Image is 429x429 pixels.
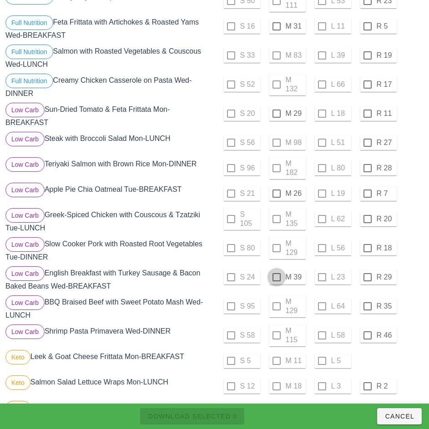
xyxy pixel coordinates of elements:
div: Salmon with Roasted Vegetables & Couscous Wed-LUNCH [4,43,215,72]
div: Leek & Goat Cheese Frittata Mon-BREAKFAST [4,348,215,374]
span: Low Carb [11,183,39,197]
div: Sun-Dried Tomato & Feta Frittata Mon-BREAKFAST [4,101,215,130]
span: Cancel [384,413,414,420]
span: Low Carb [11,296,39,309]
div: Slow Cooker Pork with Roasted Root Vegetables Tue-DINNER [4,235,215,264]
div: Creamy Chicken Casserole on Pasta Wed-DINNER [4,72,215,101]
div: Greek-Spiced Chicken with Couscous & Tzatziki Tue-LUNCH [4,206,215,235]
label: R 5 [377,22,395,31]
label: R 20 [377,214,395,224]
label: R 46 [377,331,395,340]
label: R 35 [377,302,395,311]
span: Low Carb [11,132,39,146]
label: R 17 [377,80,395,89]
div: Steak with Broccoli Salad Mon-LUNCH [4,130,215,155]
div: Apple Pie Chia Oatmeal Tue-BREAKFAST [4,181,215,206]
span: Low Carb [11,325,39,339]
label: M 29 [286,109,304,118]
div: Teriyaki Salmon with Brown Rice Mon-DINNER [4,155,215,181]
div: Shrimp Pasta Primavera Wed-DINNER [4,323,215,348]
span: Low Carb [11,158,39,171]
span: Low Carb [11,238,39,251]
div: Salmon Salad Lettuce Wraps Mon-LUNCH [4,374,215,399]
span: Low Carb [11,103,39,117]
span: Keto [11,350,25,364]
label: R 11 [377,109,395,118]
label: R 27 [377,138,395,147]
div: Creamy Mustard Ground Beef Stew with Vegetables Mon-DINNER [4,399,215,428]
label: R 19 [377,51,395,60]
label: R 7 [377,189,395,198]
div: English Breakfast with Turkey Sausage & Bacon Baked Beans Wed-BREAKFAST [4,264,215,294]
label: M 26 [286,189,304,198]
span: Full Nutrition [11,74,47,88]
span: Low Carb [11,267,39,280]
span: Full Nutrition [11,16,47,30]
label: R 18 [377,244,395,253]
label: M 31 [286,22,304,31]
div: Feta Frittata with Artichokes & Roasted Yams Wed-BREAKFAST [4,14,215,43]
label: R 2 [377,382,395,391]
label: R 29 [377,273,395,282]
span: Keto [11,376,25,389]
div: BBQ Braised Beef with Sweet Potato Mash Wed-LUNCH [4,294,215,323]
button: Cancel [377,408,422,424]
label: M 39 [286,273,304,282]
span: Full Nutrition [11,45,47,59]
span: Low Carb [11,209,39,222]
label: R 28 [377,164,395,173]
span: Keto [11,401,25,415]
